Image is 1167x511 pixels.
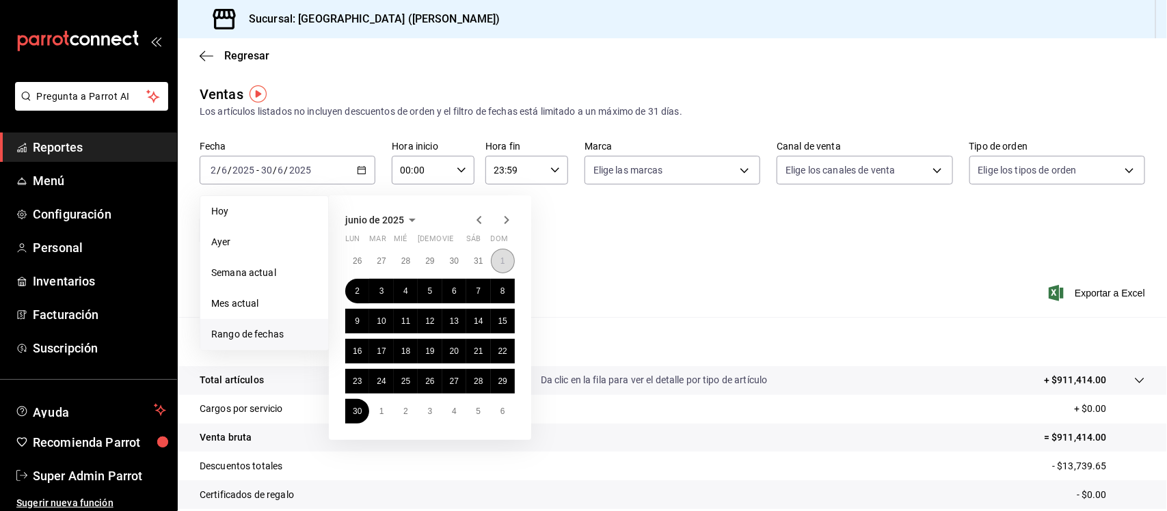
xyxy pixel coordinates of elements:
[585,142,760,152] label: Marca
[442,234,453,249] abbr: viernes
[33,467,166,485] span: Super Admin Parrot
[969,142,1145,152] label: Tipo de orden
[250,85,267,102] img: Tooltip marker
[418,339,442,363] button: 19 de junio de 2025
[1074,402,1145,416] p: + $0.00
[452,406,457,416] abbr: 4 de julio de 2025
[491,309,515,333] button: 15 de junio de 2025
[211,266,317,280] span: Semana actual
[442,279,466,303] button: 6 de junio de 2025
[428,286,433,296] abbr: 5 de junio de 2025
[418,234,498,249] abbr: jueves
[466,279,490,303] button: 7 de junio de 2025
[273,165,277,176] span: /
[476,286,481,296] abbr: 7 de junio de 2025
[345,212,420,228] button: junio de 2025
[394,339,418,363] button: 18 de junio de 2025
[450,316,459,326] abbr: 13 de junio de 2025
[211,235,317,249] span: Ayer
[442,369,466,393] button: 27 de junio de 2025
[425,256,434,266] abbr: 29 de mayo de 2025
[345,339,369,363] button: 16 de junio de 2025
[425,376,434,386] abbr: 26 de junio de 2025
[403,286,408,296] abbr: 4 de junio de 2025
[491,234,508,249] abbr: domingo
[278,165,284,176] input: --
[369,309,393,333] button: 10 de junio de 2025
[491,249,515,273] button: 1 de junio de 2025
[33,305,166,324] span: Facturación
[466,234,481,249] abbr: sábado
[418,309,442,333] button: 12 de junio de 2025
[210,165,217,176] input: --
[425,316,434,326] abbr: 12 de junio de 2025
[394,249,418,273] button: 28 de mayo de 2025
[200,333,1145,350] p: Resumen
[474,256,483,266] abbr: 31 de mayo de 2025
[418,369,442,393] button: 26 de junio de 2025
[200,142,375,152] label: Fecha
[978,163,1077,177] span: Elige los tipos de orden
[377,376,386,386] abbr: 24 de junio de 2025
[394,369,418,393] button: 25 de junio de 2025
[498,376,507,386] abbr: 29 de junio de 2025
[452,286,457,296] abbr: 6 de junio de 2025
[33,171,166,190] span: Menú
[353,406,362,416] abbr: 30 de junio de 2025
[541,373,768,387] p: Da clic en la fila para ver el detalle por tipo de artículo
[392,142,474,152] label: Hora inicio
[345,279,369,303] button: 2 de junio de 2025
[10,99,168,113] a: Pregunta a Parrot AI
[394,279,418,303] button: 4 de junio de 2025
[345,249,369,273] button: 26 de mayo de 2025
[450,256,459,266] abbr: 30 de mayo de 2025
[211,296,317,311] span: Mes actual
[442,339,466,363] button: 20 de junio de 2025
[786,163,895,177] span: Elige los canales de venta
[491,339,515,363] button: 22 de junio de 2025
[425,346,434,356] abbr: 19 de junio de 2025
[418,399,442,424] button: 3 de julio de 2025
[1052,459,1145,473] p: - $13,739.65
[256,165,259,176] span: -
[33,205,166,223] span: Configuración
[442,309,466,333] button: 13 de junio de 2025
[418,279,442,303] button: 5 de junio de 2025
[369,339,393,363] button: 17 de junio de 2025
[1051,285,1145,301] span: Exportar a Excel
[466,339,490,363] button: 21 de junio de 2025
[377,256,386,266] abbr: 27 de mayo de 2025
[345,234,360,249] abbr: lunes
[401,346,410,356] abbr: 18 de junio de 2025
[33,138,166,156] span: Reportes
[369,234,386,249] abbr: martes
[211,204,317,219] span: Hoy
[260,165,273,176] input: --
[442,399,466,424] button: 4 de julio de 2025
[500,256,505,266] abbr: 1 de junio de 2025
[593,163,663,177] span: Elige las marcas
[15,82,168,111] button: Pregunta a Parrot AI
[394,399,418,424] button: 2 de julio de 2025
[345,369,369,393] button: 23 de junio de 2025
[33,433,166,452] span: Recomienda Parrot
[394,309,418,333] button: 11 de junio de 2025
[200,430,252,445] p: Venta bruta
[401,316,410,326] abbr: 11 de junio de 2025
[200,459,282,473] p: Descuentos totales
[1044,430,1145,445] p: = $911,414.00
[200,373,264,387] p: Total artículos
[289,165,312,176] input: ----
[33,339,166,357] span: Suscripción
[369,399,393,424] button: 1 de julio de 2025
[474,316,483,326] abbr: 14 de junio de 2025
[394,234,407,249] abbr: miércoles
[777,142,952,152] label: Canal de venta
[228,165,232,176] span: /
[450,346,459,356] abbr: 20 de junio de 2025
[221,165,228,176] input: --
[211,327,317,342] span: Rango de fechas
[466,249,490,273] button: 31 de mayo de 2025
[369,369,393,393] button: 24 de junio de 2025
